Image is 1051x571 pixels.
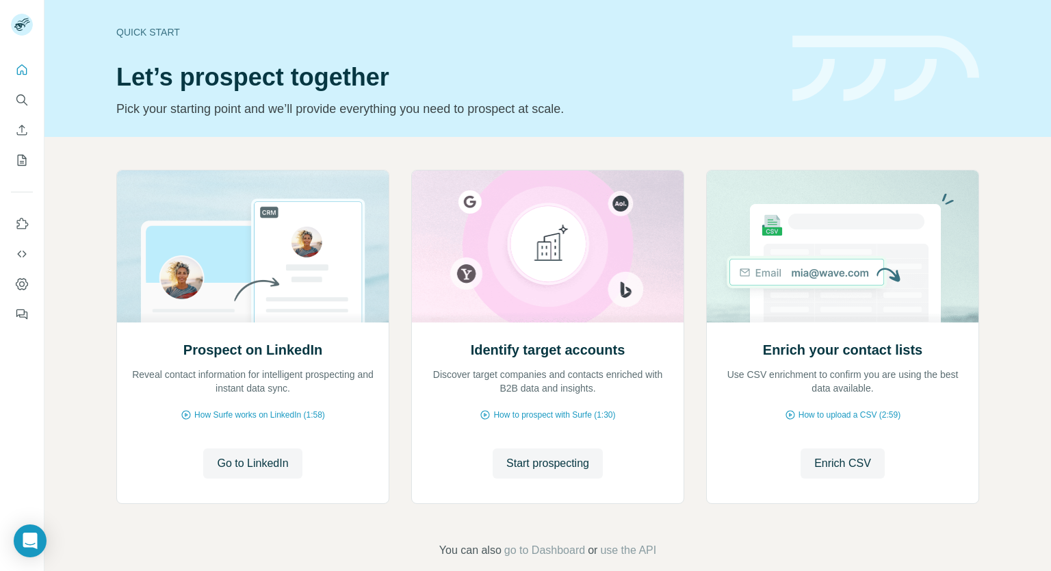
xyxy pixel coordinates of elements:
h2: Enrich your contact lists [763,340,922,359]
button: My lists [11,148,33,173]
button: Quick start [11,58,33,82]
span: Go to LinkedIn [217,455,288,472]
span: Start prospecting [506,455,589,472]
span: You can also [439,542,502,559]
img: Enrich your contact lists [706,170,979,322]
h2: Prospect on LinkedIn [183,340,322,359]
span: How to upload a CSV (2:59) [799,409,900,421]
button: Search [11,88,33,112]
p: Discover target companies and contacts enriched with B2B data and insights. [426,368,670,395]
div: Open Intercom Messenger [14,524,47,557]
button: go to Dashboard [504,542,585,559]
button: Use Surfe on LinkedIn [11,212,33,236]
div: Quick start [116,25,776,39]
span: How Surfe works on LinkedIn (1:58) [194,409,325,421]
span: Enrich CSV [814,455,871,472]
h2: Identify target accounts [471,340,625,359]
button: Start prospecting [493,448,603,479]
button: Enrich CSV [801,448,885,479]
h1: Let’s prospect together [116,64,776,91]
span: or [588,542,597,559]
p: Use CSV enrichment to confirm you are using the best data available. [721,368,965,395]
img: Identify target accounts [411,170,684,322]
button: use the API [600,542,656,559]
button: Use Surfe API [11,242,33,266]
img: banner [792,36,979,102]
button: Enrich CSV [11,118,33,142]
p: Reveal contact information for intelligent prospecting and instant data sync. [131,368,375,395]
img: Prospect on LinkedIn [116,170,389,322]
p: Pick your starting point and we’ll provide everything you need to prospect at scale. [116,99,776,118]
button: Feedback [11,302,33,327]
button: Go to LinkedIn [203,448,302,479]
button: Dashboard [11,272,33,296]
span: How to prospect with Surfe (1:30) [493,409,615,421]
